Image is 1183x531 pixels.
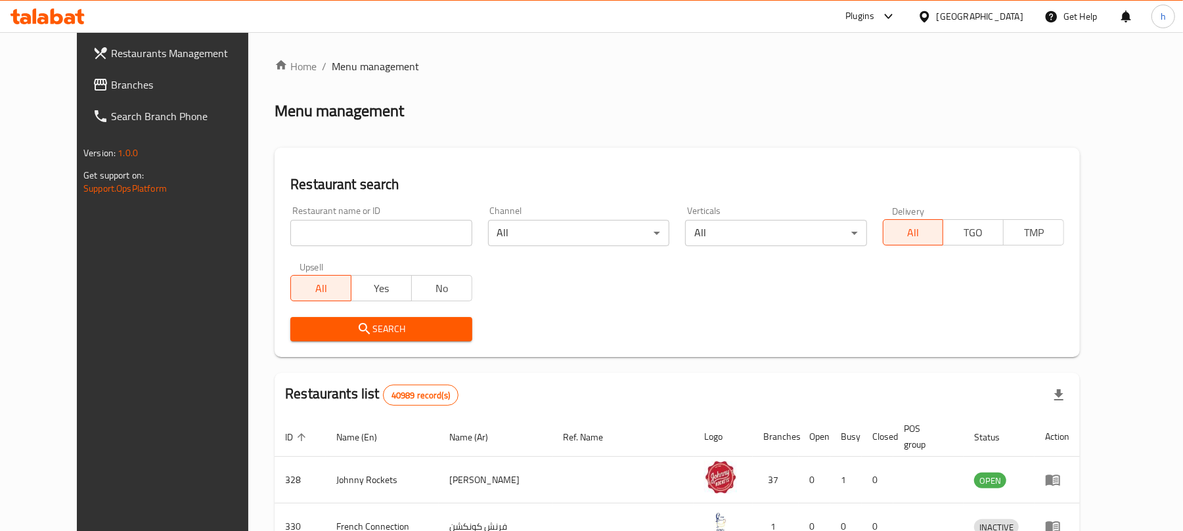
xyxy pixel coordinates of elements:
[892,206,925,215] label: Delivery
[799,417,830,457] th: Open
[83,167,144,184] span: Get support on:
[82,37,275,69] a: Restaurants Management
[296,279,346,298] span: All
[83,144,116,161] span: Version:
[275,58,317,74] a: Home
[336,429,394,445] span: Name (En)
[82,100,275,132] a: Search Branch Phone
[753,417,799,457] th: Branches
[1003,219,1064,245] button: TMP
[351,275,412,301] button: Yes
[290,275,351,301] button: All
[488,220,669,246] div: All
[1161,9,1166,24] span: h
[883,219,944,245] button: All
[275,100,404,121] h2: Menu management
[830,417,862,457] th: Busy
[111,77,264,93] span: Branches
[904,421,948,452] span: POS group
[799,457,830,503] td: 0
[862,417,893,457] th: Closed
[1043,379,1075,411] div: Export file
[290,220,472,246] input: Search for restaurant name or ID..
[974,473,1006,488] span: OPEN
[449,429,505,445] span: Name (Ar)
[830,457,862,503] td: 1
[326,457,439,503] td: Johnny Rockets
[290,317,472,341] button: Search
[357,279,407,298] span: Yes
[275,58,1080,74] nav: breadcrumb
[275,457,326,503] td: 328
[83,180,167,197] a: Support.OpsPlatform
[82,69,275,100] a: Branches
[285,384,458,406] h2: Restaurants list
[383,385,458,406] div: Total records count
[1045,472,1069,488] div: Menu
[411,275,472,301] button: No
[332,58,419,74] span: Menu management
[685,220,866,246] div: All
[862,457,893,503] td: 0
[564,429,621,445] span: Ref. Name
[111,45,264,61] span: Restaurants Management
[417,279,467,298] span: No
[694,417,753,457] th: Logo
[845,9,874,24] div: Plugins
[753,457,799,503] td: 37
[943,219,1004,245] button: TGO
[111,108,264,124] span: Search Branch Phone
[290,175,1064,194] h2: Restaurant search
[889,223,939,242] span: All
[974,429,1017,445] span: Status
[439,457,553,503] td: [PERSON_NAME]
[949,223,998,242] span: TGO
[322,58,326,74] li: /
[1035,417,1080,457] th: Action
[301,321,461,337] span: Search
[937,9,1023,24] div: [GEOGRAPHIC_DATA]
[704,461,737,494] img: Johnny Rockets
[118,144,138,161] span: 1.0.0
[384,389,458,402] span: 40989 record(s)
[285,429,310,445] span: ID
[300,262,324,271] label: Upsell
[1009,223,1059,242] span: TMP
